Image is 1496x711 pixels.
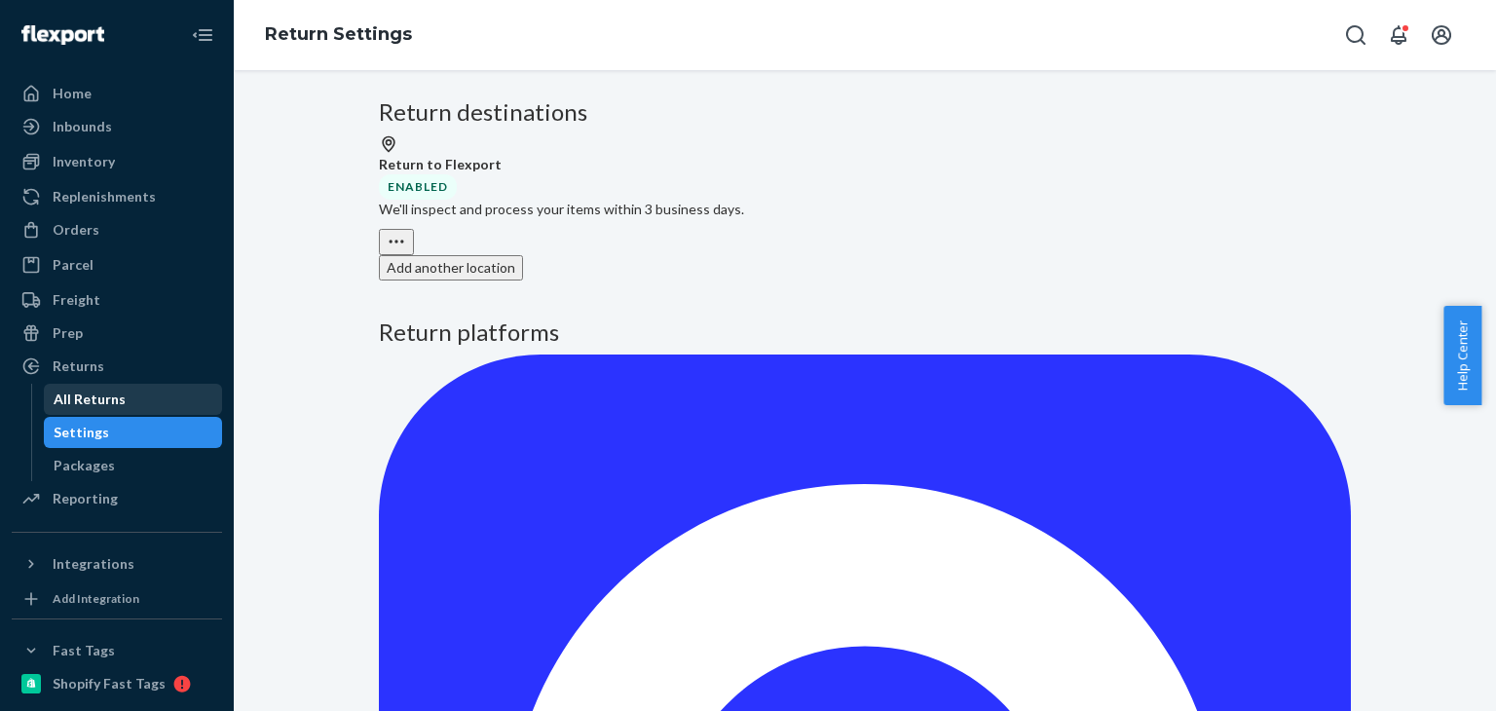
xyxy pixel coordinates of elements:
[12,146,222,177] a: Inventory
[12,284,222,316] a: Freight
[53,489,118,508] div: Reporting
[1336,16,1375,55] button: Open Search Box
[54,456,115,475] div: Packages
[12,587,222,611] a: Add Integration
[379,174,457,199] div: ENABLED
[1422,16,1461,55] button: Open account menu
[21,25,104,45] img: Flexport logo
[54,423,109,442] div: Settings
[53,554,134,574] div: Integrations
[12,318,222,349] a: Prep
[53,323,83,343] div: Prep
[44,384,223,415] a: All Returns
[53,187,156,206] div: Replenishments
[53,117,112,136] div: Inbounds
[12,181,222,212] a: Replenishments
[379,319,1351,345] h3: Return platforms
[53,255,93,275] div: Parcel
[379,99,1351,125] h3: Return destinations
[53,356,104,376] div: Returns
[53,152,115,171] div: Inventory
[53,220,99,240] div: Orders
[53,641,115,660] div: Fast Tags
[53,290,100,310] div: Freight
[12,78,222,109] a: Home
[1443,306,1481,405] button: Help Center
[12,635,222,666] button: Fast Tags
[379,255,523,281] button: Add another location
[12,111,222,142] a: Inbounds
[12,548,222,580] button: Integrations
[12,483,222,514] a: Reporting
[183,16,222,55] button: Close Navigation
[1379,16,1418,55] button: Open notifications
[379,155,1351,174] p: Return to Flexport
[12,668,222,699] a: Shopify Fast Tags
[12,351,222,382] a: Returns
[379,200,1351,219] p: We'll inspect and process your items within 3 business days.
[54,390,126,409] div: All Returns
[12,249,222,281] a: Parcel
[12,214,222,245] a: Orders
[53,674,166,693] div: Shopify Fast Tags
[53,590,139,607] div: Add Integration
[249,7,428,63] ol: breadcrumbs
[53,84,92,103] div: Home
[44,417,223,448] a: Settings
[265,23,412,45] a: Return Settings
[44,450,223,481] a: Packages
